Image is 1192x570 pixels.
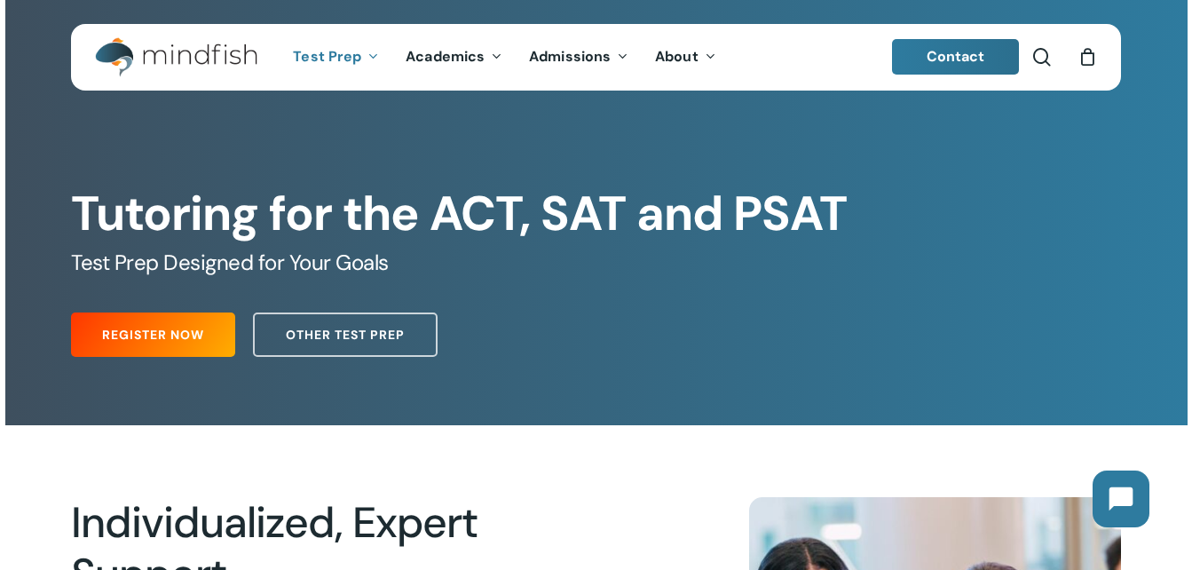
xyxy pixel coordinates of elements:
[392,50,516,65] a: Academics
[642,50,730,65] a: About
[655,47,699,66] span: About
[892,39,1020,75] a: Contact
[293,47,361,66] span: Test Prep
[406,47,485,66] span: Academics
[280,50,392,65] a: Test Prep
[253,313,438,357] a: Other Test Prep
[71,24,1121,91] header: Main Menu
[529,47,611,66] span: Admissions
[71,313,235,357] a: Register Now
[1078,47,1097,67] a: Cart
[286,326,405,344] span: Other Test Prep
[927,47,985,66] span: Contact
[71,249,1121,277] h5: Test Prep Designed for Your Goals
[516,50,642,65] a: Admissions
[71,186,1121,242] h1: Tutoring for the ACT, SAT and PSAT
[102,326,204,344] span: Register Now
[280,24,729,91] nav: Main Menu
[1075,453,1167,545] iframe: Chatbot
